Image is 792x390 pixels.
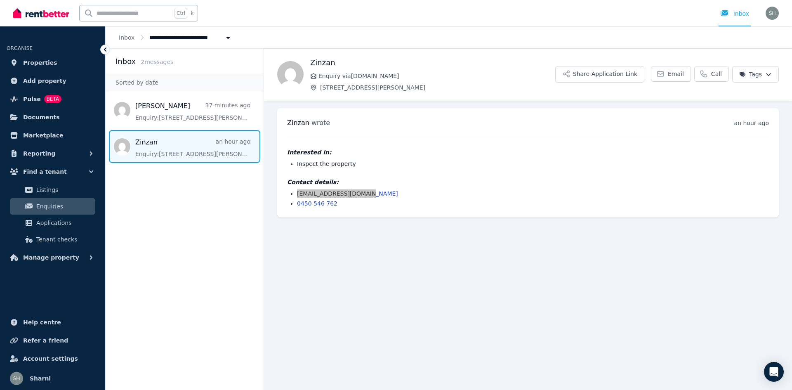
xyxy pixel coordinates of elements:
[7,332,99,349] a: Refer a friend
[732,66,779,83] button: Tags
[7,163,99,180] button: Find a tenant
[711,70,722,78] span: Call
[297,200,337,207] a: 0450 546 762
[7,73,99,89] a: Add property
[23,94,41,104] span: Pulse
[297,160,769,168] li: Inspect the property
[734,120,769,126] time: an hour ago
[7,314,99,331] a: Help centre
[7,249,99,266] button: Manage property
[30,373,51,383] span: Sharni
[766,7,779,20] img: Sharni
[23,58,57,68] span: Properties
[135,101,250,122] a: [PERSON_NAME]37 minutes agoEnquiry:[STREET_ADDRESS][PERSON_NAME].
[764,362,784,382] div: Open Intercom Messenger
[651,66,691,82] a: Email
[141,59,173,65] span: 2 message s
[311,119,330,127] span: wrote
[287,148,769,156] h4: Interested in:
[23,112,60,122] span: Documents
[13,7,69,19] img: RentBetter
[36,218,92,228] span: Applications
[720,9,749,18] div: Inbox
[23,317,61,327] span: Help centre
[10,372,23,385] img: Sharni
[36,234,92,244] span: Tenant checks
[7,145,99,162] button: Reporting
[7,127,99,144] a: Marketplace
[115,56,136,67] h2: Inbox
[287,119,309,127] span: Zinzan
[23,149,55,158] span: Reporting
[23,354,78,364] span: Account settings
[36,185,92,195] span: Listings
[555,66,644,83] button: Share Application Link
[23,336,68,345] span: Refer a friend
[7,45,33,51] span: ORGANISE
[119,34,134,41] a: Inbox
[106,75,264,90] div: Sorted by date
[23,76,66,86] span: Add property
[668,70,684,78] span: Email
[10,215,95,231] a: Applications
[106,90,264,166] nav: Message list
[10,231,95,248] a: Tenant checks
[191,10,193,17] span: k
[23,253,79,262] span: Manage property
[44,95,61,103] span: BETA
[135,137,250,158] a: Zinzanan hour agoEnquiry:[STREET_ADDRESS][PERSON_NAME].
[7,91,99,107] a: PulseBETA
[10,198,95,215] a: Enquiries
[694,66,729,82] a: Call
[287,178,769,186] h4: Contact details:
[174,8,187,19] span: Ctrl
[297,190,398,197] a: [EMAIL_ADDRESS][DOMAIN_NAME]
[739,70,762,78] span: Tags
[7,350,99,367] a: Account settings
[7,54,99,71] a: Properties
[310,57,555,69] h1: Zinzan
[23,167,67,177] span: Find a tenant
[318,72,555,80] span: Enquiry via [DOMAIN_NAME]
[23,130,63,140] span: Marketplace
[7,109,99,125] a: Documents
[10,182,95,198] a: Listings
[320,83,555,92] span: [STREET_ADDRESS][PERSON_NAME]
[106,26,245,48] nav: Breadcrumb
[36,201,92,211] span: Enquiries
[277,61,304,87] img: Zinzan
